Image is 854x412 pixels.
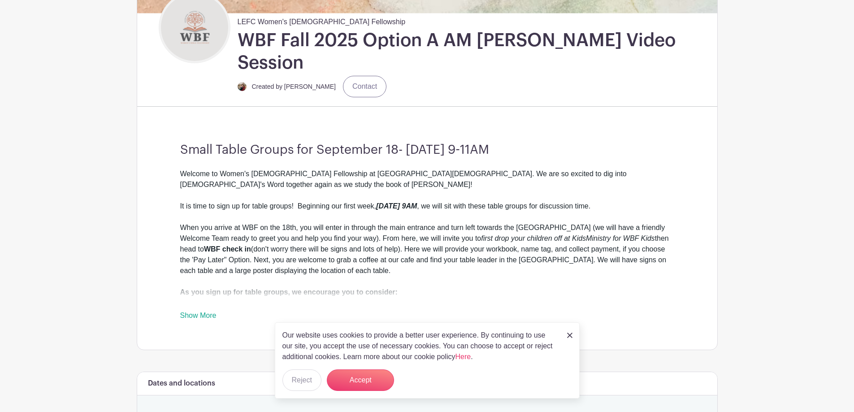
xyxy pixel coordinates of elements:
[180,288,398,296] strong: As you sign up for table groups, we encourage you to consider:
[180,312,217,323] a: Show More
[238,13,406,27] span: LEFC Women's [DEMOGRAPHIC_DATA] Fellowship
[376,202,417,210] em: [DATE] 9AM
[204,245,251,253] strong: WBF check in
[481,234,655,242] em: first drop your children off at KidsMinistry for WBF Kids
[343,76,386,97] a: Contact
[187,298,674,319] li: Signing up and/or with a mix of friends and new faces! We love when older and younger women can p...
[180,169,674,287] div: Welcome to Women's [DEMOGRAPHIC_DATA] Fellowship at [GEOGRAPHIC_DATA][DEMOGRAPHIC_DATA]. We are s...
[252,83,336,90] small: Created by [PERSON_NAME]
[180,143,674,158] h3: Small Table Groups for September 18- [DATE] 9-11AM
[567,333,572,338] img: close_button-5f87c8562297e5c2d7936805f587ecaba9071eb48480494691a3f1689db116b3.svg
[221,299,287,307] strong: inter-generationally
[327,369,394,391] button: Accept
[238,29,714,74] h1: WBF Fall 2025 Option A AM [PERSON_NAME] Video Session
[455,353,471,360] a: Here
[282,330,558,362] p: Our website uses cookies to provide a better user experience. By continuing to use our site, you ...
[238,82,247,91] img: 1FBAD658-73F6-4E4B-B59F-CB0C05CD4BD1.jpeg
[282,369,321,391] button: Reject
[148,379,215,388] h6: Dates and locations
